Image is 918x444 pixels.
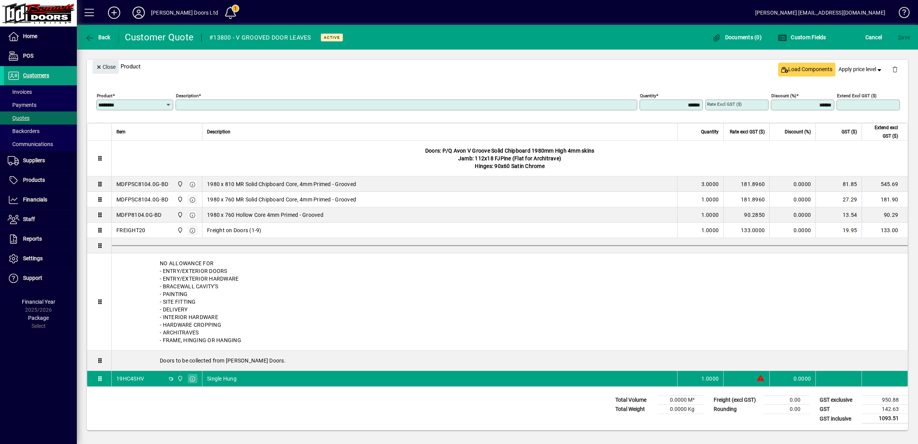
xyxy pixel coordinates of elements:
td: GST inclusive [816,414,862,424]
div: 181.8960 [728,196,765,203]
div: 133.0000 [728,226,765,234]
span: Single Hung [207,375,237,382]
span: Customers [23,72,49,78]
div: [PERSON_NAME] Doors Ltd [151,7,218,19]
a: Staff [4,210,77,229]
td: 0.0000 Kg [658,405,704,414]
span: S [898,34,901,40]
td: 0.0000 [769,223,815,238]
a: Suppliers [4,151,77,170]
span: Bennett Doors Ltd [175,211,184,219]
button: Apply price level [835,63,886,76]
span: Financial Year [22,299,55,305]
a: Payments [4,98,77,111]
div: MDFP8104.0G-BD [116,211,162,219]
span: Communications [8,141,53,147]
span: Package [28,315,49,321]
td: 142.63 [862,405,908,414]
td: 13.54 [815,207,862,223]
div: Customer Quote [125,31,194,43]
span: Bennett Doors Ltd [175,374,184,383]
div: 90.2850 [728,211,765,219]
span: Freight on Doors (1-9) [207,226,262,234]
button: Back [83,30,113,44]
div: MDFPSC8104.0G-BD [116,180,168,188]
span: Home [23,33,37,39]
span: Cancel [865,31,882,43]
a: POS [4,47,77,66]
mat-label: Product [97,93,113,98]
app-page-header-button: Close [91,63,121,70]
td: 0.0000 [769,371,815,386]
span: 1980 x 760 Hollow Core 4mm Primed - Grooved [207,211,323,219]
button: Load Components [778,63,835,76]
a: Backorders [4,125,77,138]
app-page-header-button: Delete [886,66,904,73]
td: 19.95 [815,223,862,238]
div: FREIGHT20 [116,226,145,234]
div: Doors: P/Q Avon V Groove Solid Chipboard 1980mm High 4mm skins Jamb: 112x18 FJPine (Flat for Arch... [112,141,908,176]
td: 0.00 [764,396,810,405]
span: Products [23,177,45,183]
span: Close [96,61,116,73]
td: 133.00 [862,223,908,238]
span: Bennett Doors Ltd [175,226,184,234]
mat-label: Quantity [640,93,656,98]
span: Documents (0) [712,34,762,40]
td: 27.29 [815,192,862,207]
a: Communications [4,138,77,151]
a: Reports [4,229,77,249]
div: Doors to be collected from [PERSON_NAME] Doors. [112,351,908,371]
a: Knowledge Base [893,2,908,27]
a: Support [4,269,77,288]
span: Suppliers [23,157,45,163]
td: GST exclusive [816,396,862,405]
a: Financials [4,190,77,210]
button: Cancel [863,30,884,44]
a: Settings [4,249,77,268]
span: Settings [23,255,43,261]
td: 90.29 [862,207,908,223]
td: Total Volume [611,396,658,405]
span: 1.0000 [701,226,719,234]
td: 0.0000 M³ [658,396,704,405]
span: Payments [8,102,36,108]
a: Home [4,27,77,46]
td: GST [816,405,862,414]
div: MDFPSC8104.0G-BD [116,196,168,203]
td: Total Weight [611,405,658,414]
a: Products [4,171,77,190]
span: 1980 x 810 MR Solid Chipboard Core, 4mm Primed - Grooved [207,180,356,188]
span: Description [207,128,230,136]
span: Financials [23,196,47,203]
span: Active [324,35,340,40]
button: Save [896,30,912,44]
td: 1093.51 [862,414,908,424]
mat-label: Description [176,93,199,98]
button: Add [102,6,126,20]
span: Extend excl GST ($) [867,123,898,140]
td: Freight (excl GST) [710,396,764,405]
span: 1.0000 [701,211,719,219]
button: Documents (0) [710,30,764,44]
span: POS [23,53,33,59]
span: 3.0000 [701,180,719,188]
span: Item [116,128,126,136]
div: 19HC4SHV [116,375,144,382]
td: 181.90 [862,192,908,207]
td: 950.88 [862,396,908,405]
span: Backorders [8,128,40,134]
span: Discount (%) [785,128,811,136]
td: 0.0000 [769,176,815,192]
mat-label: Rate excl GST ($) [707,101,742,107]
span: GST ($) [842,128,857,136]
div: #13800 - V GROOVED DOOR LEAVES [209,32,311,44]
span: 1.0000 [701,196,719,203]
button: Custom Fields [776,30,828,44]
span: Invoices [8,89,32,95]
button: Delete [886,60,904,78]
span: Bennett Doors Ltd [175,180,184,188]
mat-label: Discount (%) [771,93,796,98]
td: Rounding [710,405,764,414]
span: 1980 x 760 MR Solid Chipboard Core, 4mm Primed - Grooved [207,196,356,203]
